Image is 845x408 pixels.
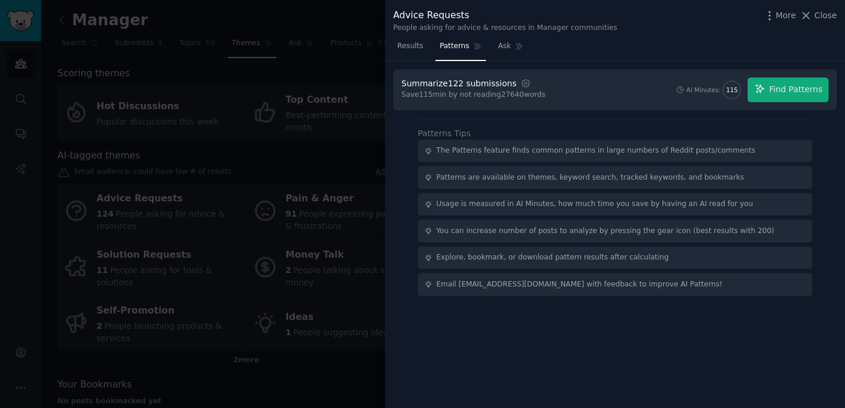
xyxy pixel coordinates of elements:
a: Patterns [435,37,485,61]
span: Ask [498,41,511,52]
button: Close [800,9,837,22]
div: Patterns are available on themes, keyword search, tracked keywords, and bookmarks [437,173,744,183]
button: More [763,9,796,22]
label: Patterns Tips [418,129,471,138]
div: People asking for advice & resources in Manager communities [393,23,617,33]
div: Summarize 122 submissions [401,77,516,90]
a: Ask [494,37,528,61]
span: 115 [726,86,738,94]
div: The Patterns feature finds common patterns in large numbers of Reddit posts/comments [437,146,756,156]
a: Results [393,37,427,61]
div: Explore, bookmark, or download pattern results after calculating [437,252,669,263]
div: Usage is measured in AI Minutes, how much time you save by having an AI read for you [437,199,753,210]
span: Close [814,9,837,22]
div: Advice Requests [393,8,617,23]
div: AI Minutes: [686,86,721,94]
span: Patterns [440,41,469,52]
span: More [776,9,796,22]
button: Find Patterns [748,77,829,102]
div: You can increase number of posts to analyze by pressing the gear icon (best results with 200) [437,226,775,237]
div: Email [EMAIL_ADDRESS][DOMAIN_NAME] with feedback to improve AI Patterns! [437,279,723,290]
span: Results [397,41,423,52]
div: Save 115 min by not reading 27640 words [401,90,545,100]
span: Find Patterns [769,83,823,96]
